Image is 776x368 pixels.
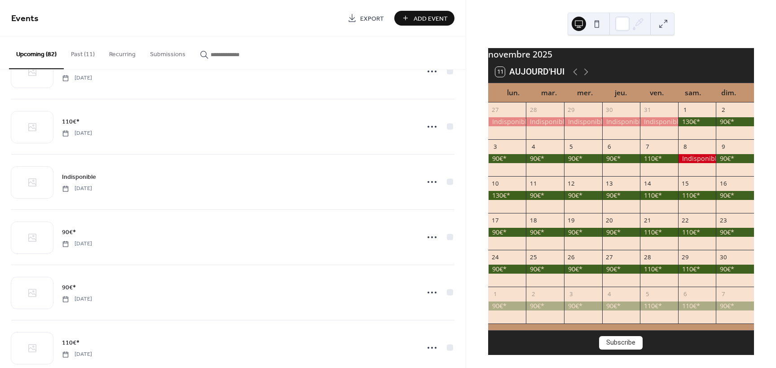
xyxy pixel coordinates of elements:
[564,117,602,126] div: Indisponible
[681,290,689,298] div: 6
[681,216,689,224] div: 22
[394,11,454,26] button: Add Event
[599,336,643,350] button: Subscribe
[567,253,575,262] div: 26
[62,240,92,248] span: [DATE]
[62,172,96,182] a: Indisponible
[643,253,651,262] div: 28
[488,191,526,200] div: 130€*
[640,265,678,274] div: 110€*
[360,14,384,23] span: Export
[492,65,568,79] button: 11Aujourd'hui
[491,290,499,298] div: 1
[678,265,716,274] div: 110€*
[643,179,651,187] div: 14
[643,216,651,224] div: 21
[640,228,678,237] div: 110€*
[102,36,143,68] button: Recurring
[62,337,79,348] a: 110€*
[11,10,39,27] span: Events
[719,216,727,224] div: 23
[567,290,575,298] div: 3
[62,338,79,348] span: 110€*
[643,142,651,151] div: 7
[719,179,727,187] div: 16
[488,48,754,61] div: novembre 2025
[491,179,499,187] div: 10
[491,216,499,224] div: 17
[603,83,639,102] div: jeu.
[9,36,64,69] button: Upcoming (82)
[605,142,613,151] div: 6
[491,142,499,151] div: 3
[639,83,675,102] div: ven.
[678,301,716,310] div: 110€*
[529,216,538,224] div: 18
[567,216,575,224] div: 19
[605,253,613,262] div: 27
[678,117,716,126] div: 130€*
[605,290,613,298] div: 4
[640,301,678,310] div: 110€*
[62,117,79,127] span: 110€*
[62,129,92,137] span: [DATE]
[529,142,538,151] div: 4
[605,179,613,187] div: 13
[602,117,640,126] div: Indisponible
[488,117,526,126] div: Indisponible
[529,253,538,262] div: 25
[681,106,689,114] div: 1
[529,290,538,298] div: 2
[640,191,678,200] div: 110€*
[491,106,499,114] div: 27
[529,179,538,187] div: 11
[495,83,531,102] div: lun.
[567,142,575,151] div: 5
[719,142,727,151] div: 9
[675,83,711,102] div: sam.
[643,106,651,114] div: 31
[567,83,603,102] div: mer.
[414,14,448,23] span: Add Event
[62,185,92,193] span: [DATE]
[678,154,716,163] div: Indisponible
[62,116,79,127] a: 110€*
[605,106,613,114] div: 30
[341,11,391,26] a: Export
[526,117,564,126] div: Indisponible
[531,83,567,102] div: mar.
[681,179,689,187] div: 15
[62,350,92,359] span: [DATE]
[567,179,575,187] div: 12
[711,83,747,102] div: dim.
[719,290,727,298] div: 7
[719,253,727,262] div: 30
[143,36,193,68] button: Submissions
[491,253,499,262] div: 24
[640,117,678,126] div: Indisponible
[678,191,716,200] div: 110€*
[64,36,102,68] button: Past (11)
[719,106,727,114] div: 2
[643,290,651,298] div: 5
[681,253,689,262] div: 29
[529,106,538,114] div: 28
[681,142,689,151] div: 8
[605,216,613,224] div: 20
[62,74,92,82] span: [DATE]
[567,106,575,114] div: 29
[62,295,92,303] span: [DATE]
[678,228,716,237] div: 110€*
[640,154,678,163] div: 110€*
